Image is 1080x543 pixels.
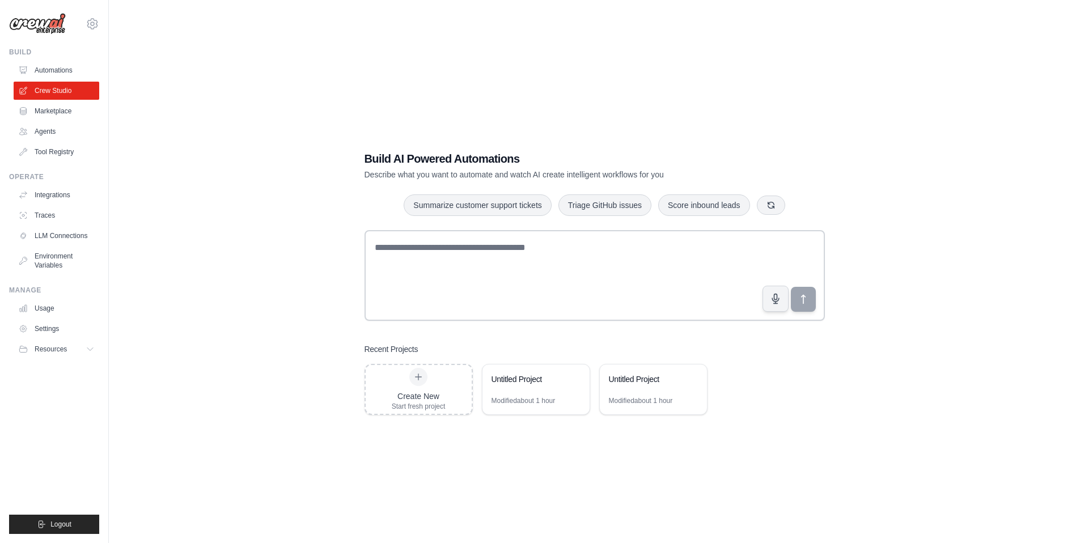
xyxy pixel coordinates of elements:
[14,320,99,338] a: Settings
[392,391,446,402] div: Create New
[14,186,99,204] a: Integrations
[14,206,99,224] a: Traces
[609,396,673,405] div: Modified about 1 hour
[14,143,99,161] a: Tool Registry
[365,151,746,167] h1: Build AI Powered Automations
[35,345,67,354] span: Resources
[365,343,418,355] h3: Recent Projects
[9,515,99,534] button: Logout
[9,13,66,35] img: Logo
[392,402,446,411] div: Start fresh project
[404,194,551,216] button: Summarize customer support tickets
[492,374,569,385] div: Untitled Project
[14,82,99,100] a: Crew Studio
[14,61,99,79] a: Automations
[9,48,99,57] div: Build
[14,122,99,141] a: Agents
[492,396,556,405] div: Modified about 1 hour
[365,169,746,180] p: Describe what you want to automate and watch AI create intelligent workflows for you
[50,520,71,529] span: Logout
[9,286,99,295] div: Manage
[14,299,99,317] a: Usage
[609,374,687,385] div: Untitled Project
[14,102,99,120] a: Marketplace
[14,340,99,358] button: Resources
[14,247,99,274] a: Environment Variables
[14,227,99,245] a: LLM Connections
[558,194,651,216] button: Triage GitHub issues
[658,194,750,216] button: Score inbound leads
[9,172,99,181] div: Operate
[763,286,789,312] button: Click to speak your automation idea
[757,196,785,215] button: Get new suggestions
